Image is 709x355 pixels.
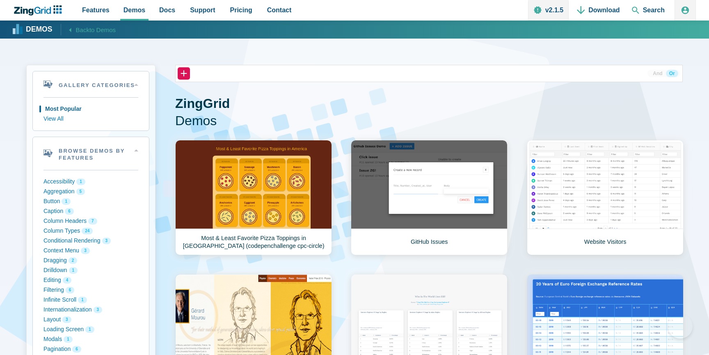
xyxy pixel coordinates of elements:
button: Column Types 24 [43,226,138,236]
a: Backto Demos [61,24,116,35]
span: Support [190,5,215,16]
span: Docs [159,5,175,16]
summary: Gallery Categories [33,71,149,97]
button: Loading Screen 1 [43,325,138,334]
span: Demos [124,5,145,16]
button: Dragging 2 [43,256,138,266]
button: Internationalization 3 [43,305,138,315]
button: Infinite Scroll 1 [43,295,138,305]
strong: ZingGrid [175,96,230,111]
button: Filtering 6 [43,285,138,295]
button: Conditional Rendering 3 [43,236,138,246]
button: Pagination 6 [43,344,138,354]
a: Website Visitors [527,140,684,255]
button: And [650,70,666,77]
button: Layout 3 [43,315,138,325]
button: Modals 1 [43,334,138,344]
a: Most & Least Favorite Pizza Toppings in [GEOGRAPHIC_DATA] (codepenchallenge cpc-circle) [175,140,332,255]
button: Editing 4 [43,275,138,285]
button: Button 1 [43,197,138,206]
span: Back [76,25,116,35]
a: ZingChart Logo. Click to return to the homepage [13,5,66,16]
button: Caption 6 [43,206,138,216]
button: + [178,67,190,80]
span: to Demos [89,26,116,33]
iframe: Toggle Customer Support [668,314,693,339]
a: Demos [14,23,53,36]
span: Contact [267,5,292,16]
span: Demos [175,112,683,130]
span: Pricing [230,5,252,16]
button: Accessibility 1 [43,177,138,187]
strong: Demos [26,26,53,33]
summary: Browse Demos By Features [33,137,149,170]
button: Drilldown 1 [43,266,138,275]
button: View All [43,114,138,124]
button: Context Menu 3 [43,246,138,256]
button: Most Popular [43,104,138,114]
span: Features [82,5,110,16]
button: Aggregation 5 [43,187,138,197]
a: GitHub Issues [351,140,508,255]
button: Or [666,70,678,77]
button: Column Headers 7 [43,216,138,226]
